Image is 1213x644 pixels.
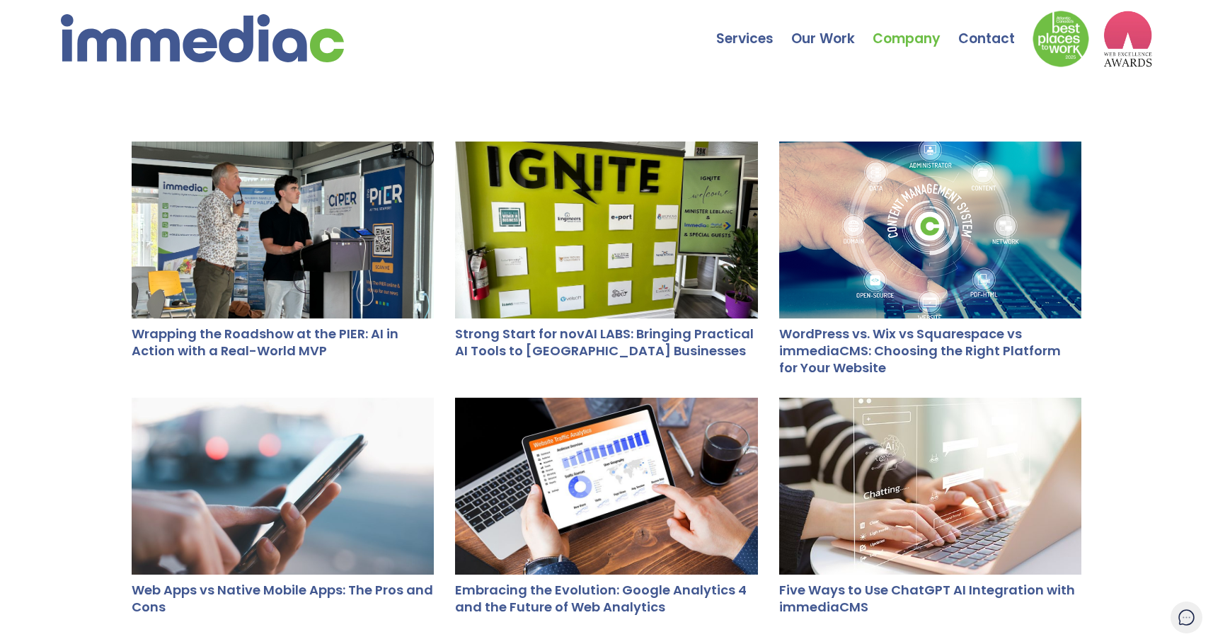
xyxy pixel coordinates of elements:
[791,4,873,53] a: Our Work
[716,4,791,53] a: Services
[455,325,754,360] a: Strong Start for novAI LABS: Bringing Practical AI Tools to [GEOGRAPHIC_DATA] Businesses
[455,581,747,616] a: Embracing the Evolution: Google Analytics 4 and the Future of Web Analytics
[1033,11,1089,67] img: Down
[779,581,1075,616] a: Five Ways to Use ChatGPT AI Integration with immediaCMS
[873,4,958,53] a: Company
[132,581,433,616] a: Web Apps vs Native Mobile Apps: The Pros and Cons
[1103,11,1153,67] img: logo2_wea_nobg.webp
[132,325,398,360] a: Wrapping the Roadshow at the PIER: AI in Action with a Real-World MVP
[61,14,344,62] img: immediac
[958,4,1033,53] a: Contact
[779,325,1061,376] a: WordPress vs. Wix vs Squarespace vs immediaCMS: Choosing the Right Platform for Your Website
